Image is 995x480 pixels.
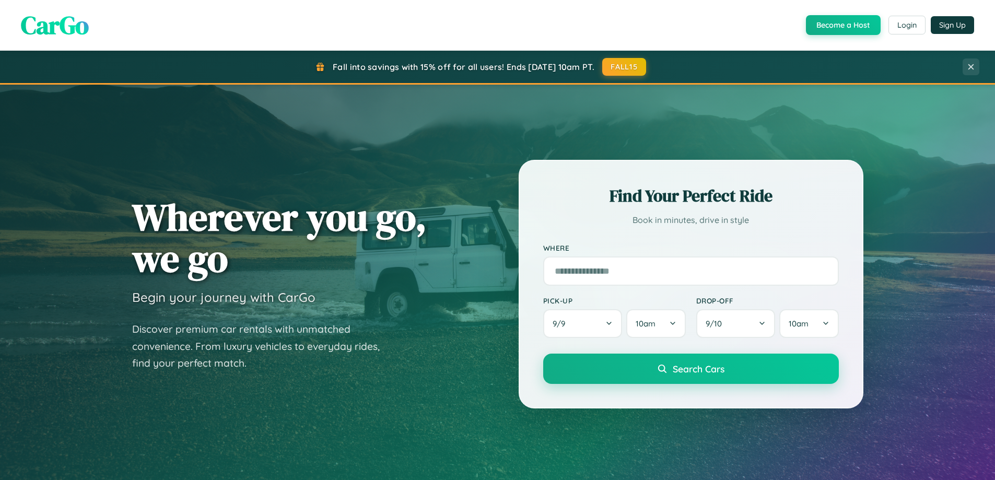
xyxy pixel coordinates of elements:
[636,319,655,329] span: 10am
[806,15,881,35] button: Become a Host
[132,196,427,279] h1: Wherever you go, we go
[696,296,839,305] label: Drop-off
[543,296,686,305] label: Pick-up
[543,309,623,338] button: 9/9
[931,16,974,34] button: Sign Up
[553,319,570,329] span: 9 / 9
[789,319,809,329] span: 10am
[696,309,776,338] button: 9/10
[888,16,926,34] button: Login
[779,309,838,338] button: 10am
[706,319,727,329] span: 9 / 10
[543,243,839,252] label: Where
[21,8,89,42] span: CarGo
[333,62,594,72] span: Fall into savings with 15% off for all users! Ends [DATE] 10am PT.
[132,289,315,305] h3: Begin your journey with CarGo
[602,58,646,76] button: FALL15
[132,321,393,372] p: Discover premium car rentals with unmatched convenience. From luxury vehicles to everyday rides, ...
[543,184,839,207] h2: Find Your Perfect Ride
[543,213,839,228] p: Book in minutes, drive in style
[626,309,685,338] button: 10am
[543,354,839,384] button: Search Cars
[673,363,724,374] span: Search Cars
